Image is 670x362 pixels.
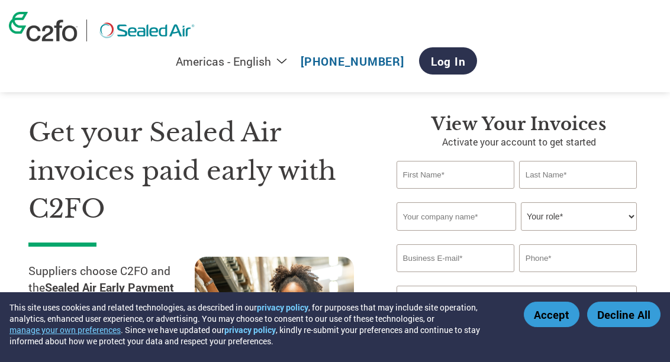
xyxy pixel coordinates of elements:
a: [PHONE_NUMBER] [301,54,404,69]
a: Log In [419,47,478,75]
div: Inavlid Phone Number [519,273,637,281]
div: Invalid first name or first name is too long [397,190,514,198]
input: Your company name* [397,202,516,231]
input: Invalid Email format [397,244,514,272]
img: c2fo logo [9,12,78,41]
button: Decline All [587,302,661,327]
button: manage your own preferences [9,324,121,335]
div: Inavlid Email Address [397,273,514,281]
a: privacy policy [224,324,276,335]
p: Activate your account to get started [397,135,642,149]
button: Accept [524,302,579,327]
a: privacy policy [257,302,308,313]
input: Last Name* [519,161,637,189]
div: Invalid last name or last name is too long [519,190,637,198]
div: Invalid company name or company name is too long [397,232,637,240]
select: Title/Role [521,202,637,231]
div: This site uses cookies and related technologies, as described in our , for purposes that may incl... [9,302,507,347]
h1: Get your Sealed Air invoices paid early with C2FO [28,114,361,228]
h3: View Your Invoices [397,114,642,135]
input: Phone* [519,244,637,272]
strong: Sealed Air Early Payment Program [28,280,174,312]
img: Sealed Air [96,20,198,41]
input: First Name* [397,161,514,189]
